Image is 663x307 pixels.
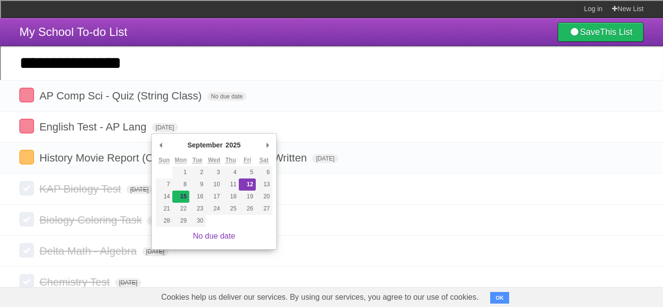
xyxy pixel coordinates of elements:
div: Move To ... [4,40,659,48]
span: [DATE] [312,154,338,163]
span: Chemistry Test [39,276,112,288]
label: Done [19,274,34,289]
button: 26 [239,203,255,215]
button: 27 [256,203,272,215]
button: 2 [189,166,206,178]
abbr: Friday [244,157,251,164]
div: 2025 [224,138,242,152]
span: No due date [207,92,247,101]
label: Done [19,212,34,226]
button: 9 [189,178,206,191]
button: 25 [222,203,239,215]
div: Options [4,57,659,66]
button: 4 [222,166,239,178]
div: Sort A > Z [4,22,659,31]
abbr: Monday [175,157,187,164]
label: Done [19,88,34,102]
button: 28 [156,215,172,227]
a: No due date [193,232,235,240]
span: AP Comp Sci - Quiz (String Class) [39,90,204,102]
div: Home [4,4,203,13]
button: 11 [222,178,239,191]
button: 3 [206,166,222,178]
button: 20 [256,191,272,203]
label: Done [19,150,34,164]
button: 6 [256,166,272,178]
button: 13 [256,178,272,191]
span: [DATE] [142,247,168,256]
span: Cookies help us deliver our services. By using our services, you agree to our use of cookies. [151,288,488,307]
button: 21 [156,203,172,215]
span: KAP Biology Test [39,183,123,195]
button: OK [490,292,509,304]
button: 30 [189,215,206,227]
button: 22 [172,203,189,215]
span: [DATE] [152,123,178,132]
button: 10 [206,178,222,191]
button: 19 [239,191,255,203]
label: Done [19,181,34,195]
button: 18 [222,191,239,203]
button: Previous Month [156,138,166,152]
a: SaveThis List [558,22,644,42]
button: 17 [206,191,222,203]
span: Delta Math - Algebra [39,245,139,257]
button: 5 [239,166,255,178]
button: 14 [156,191,172,203]
b: This List [600,27,632,37]
div: Sign out [4,66,659,75]
span: [DATE] [115,278,141,287]
span: My School To-do List [19,25,127,38]
button: 8 [172,178,189,191]
div: September [186,138,224,152]
button: 16 [189,191,206,203]
button: 29 [172,215,189,227]
button: 24 [206,203,222,215]
label: Done [19,119,34,133]
button: Next Month [263,138,272,152]
span: Biology Coloring Task [39,214,144,226]
button: 12 [239,178,255,191]
span: [DATE] [147,216,173,225]
span: English Test - AP Lang [39,121,149,133]
abbr: Saturday [260,157,269,164]
label: Done [19,243,34,258]
div: Delete [4,48,659,57]
abbr: Tuesday [192,157,202,164]
button: 15 [172,191,189,203]
abbr: Thursday [225,157,236,164]
button: 1 [172,166,189,178]
div: Sort New > Old [4,31,659,40]
span: History Movie Report (Optional 10 points) - Hand Written [39,152,309,164]
abbr: Sunday [159,157,170,164]
span: [DATE] [126,185,152,194]
button: 23 [189,203,206,215]
abbr: Wednesday [208,157,220,164]
button: 7 [156,178,172,191]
